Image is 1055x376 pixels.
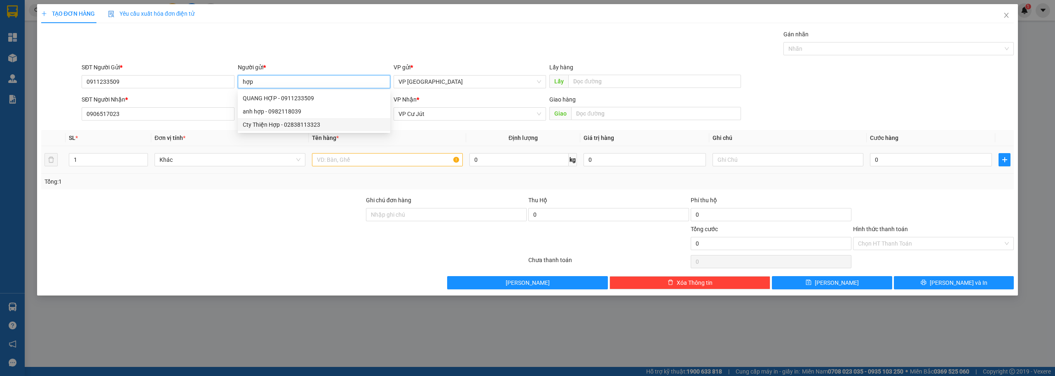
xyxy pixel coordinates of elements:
[238,92,390,105] div: QUANG HỢP - 0911233509
[772,276,892,289] button: save[PERSON_NAME]
[668,279,673,286] span: delete
[366,208,527,221] input: Ghi chú đơn hàng
[41,10,95,17] span: TẠO ĐƠN HÀNG
[243,107,385,116] div: anh hợp - 0982118039
[549,107,571,120] span: Giao
[584,135,614,141] span: Giá trị hàng
[45,153,58,166] button: delete
[506,278,550,287] span: [PERSON_NAME]
[399,108,541,120] span: VP Cư Jút
[82,95,234,104] div: SĐT Người Nhận
[921,279,926,286] span: printer
[569,153,577,166] span: kg
[108,11,115,17] img: icon
[528,197,547,203] span: Thu Hộ
[509,135,538,141] span: Định lượng
[930,278,987,287] span: [PERSON_NAME] và In
[549,96,576,103] span: Giao hàng
[783,31,809,38] label: Gán nhãn
[709,130,867,146] th: Ghi chú
[691,196,851,208] div: Phí thu hộ
[870,135,898,141] span: Cước hàng
[312,135,339,141] span: Tên hàng
[238,118,390,131] div: Cty Thiện Hợp - 02838113323
[815,278,859,287] span: [PERSON_NAME]
[243,94,385,103] div: QUANG HỢP - 0911233509
[610,276,770,289] button: deleteXóa Thông tin
[69,135,75,141] span: SL
[571,107,741,120] input: Dọc đường
[155,135,185,141] span: Đơn vị tính
[394,63,546,72] div: VP gửi
[238,105,390,118] div: anh hợp - 0982118039
[82,63,234,72] div: SĐT Người Gửi
[853,226,908,232] label: Hình thức thanh toán
[1003,12,1010,19] span: close
[159,154,300,166] span: Khác
[41,11,47,17] span: plus
[568,75,741,88] input: Dọc đường
[238,63,390,72] div: Người gửi
[677,278,713,287] span: Xóa Thông tin
[45,177,407,186] div: Tổng: 1
[713,153,863,166] input: Ghi Chú
[447,276,608,289] button: [PERSON_NAME]
[894,276,1014,289] button: printer[PERSON_NAME] và In
[549,75,568,88] span: Lấy
[549,64,573,71] span: Lấy hàng
[108,10,195,17] span: Yêu cầu xuất hóa đơn điện tử
[312,153,463,166] input: VD: Bàn, Ghế
[394,96,417,103] span: VP Nhận
[243,120,385,129] div: Cty Thiện Hợp - 02838113323
[691,226,718,232] span: Tổng cước
[584,153,706,166] input: 0
[806,279,811,286] span: save
[366,197,411,203] label: Ghi chú đơn hàng
[999,156,1010,163] span: plus
[995,4,1018,27] button: Close
[399,76,541,88] span: VP Sài Gòn
[999,153,1010,166] button: plus
[527,255,690,270] div: Chưa thanh toán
